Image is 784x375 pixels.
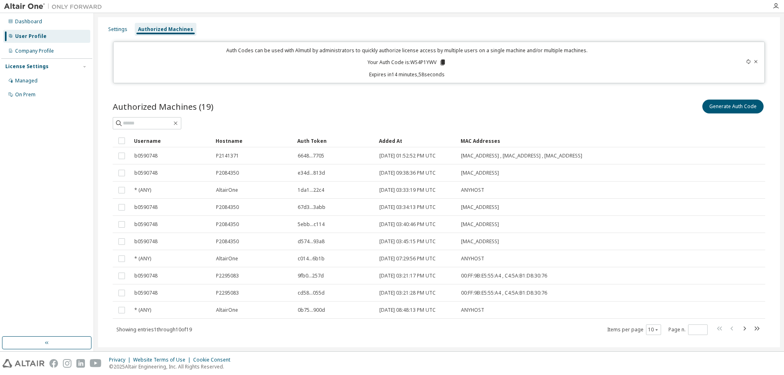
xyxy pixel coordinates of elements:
[134,153,158,159] span: b0590748
[216,221,239,228] span: P2084350
[379,204,436,211] span: [DATE] 03:34:13 PM UTC
[298,307,325,313] span: 0b75...900d
[461,221,499,228] span: [MAC_ADDRESS]
[216,238,239,245] span: P2084350
[216,153,239,159] span: P2141371
[15,91,36,98] div: On Prem
[216,255,238,262] span: AltairOne
[461,153,582,159] span: [MAC_ADDRESS] , [MAC_ADDRESS] , [MAC_ADDRESS]
[134,204,158,211] span: b0590748
[648,326,659,333] button: 10
[15,48,54,54] div: Company Profile
[193,357,235,363] div: Cookie Consent
[461,170,499,176] span: [MAC_ADDRESS]
[379,307,436,313] span: [DATE] 08:48:13 PM UTC
[5,63,49,70] div: License Settings
[134,290,158,296] span: b0590748
[461,290,547,296] span: 00:FF:9B:E5:55:A4 , C4:5A:B1:D8:30:76
[108,26,127,33] div: Settings
[298,238,325,245] span: d574...93a8
[379,134,454,147] div: Added At
[461,307,484,313] span: ANYHOST
[134,255,151,262] span: * (ANY)
[298,170,325,176] span: e34d...813d
[379,273,436,279] span: [DATE] 03:21:17 PM UTC
[118,71,696,78] p: Expires in 14 minutes, 58 seconds
[109,357,133,363] div: Privacy
[138,26,193,33] div: Authorized Machines
[379,290,436,296] span: [DATE] 03:21:28 PM UTC
[90,359,102,368] img: youtube.svg
[216,134,291,147] div: Hostname
[461,187,484,193] span: ANYHOST
[15,33,47,40] div: User Profile
[216,187,238,193] span: AltairOne
[134,238,158,245] span: b0590748
[15,18,42,25] div: Dashboard
[134,307,151,313] span: * (ANY)
[298,290,325,296] span: cd58...055d
[134,187,151,193] span: * (ANY)
[379,187,436,193] span: [DATE] 03:33:19 PM UTC
[134,273,158,279] span: b0590748
[216,204,239,211] span: P2084350
[379,153,436,159] span: [DATE] 01:52:52 PM UTC
[298,187,324,193] span: 1da1...22c4
[298,221,325,228] span: 5ebb...c114
[379,221,436,228] span: [DATE] 03:40:46 PM UTC
[216,290,239,296] span: P2295083
[461,273,547,279] span: 00:FF:9B:E5:55:A4 , C4:5A:B1:D8:30:76
[668,324,708,335] span: Page n.
[379,170,436,176] span: [DATE] 09:38:36 PM UTC
[607,324,661,335] span: Items per page
[298,255,325,262] span: c014...6b1b
[15,78,38,84] div: Managed
[461,238,499,245] span: [MAC_ADDRESS]
[367,59,446,66] p: Your Auth Code is: WS4P1YWV
[113,101,214,112] span: Authorized Machines (19)
[216,273,239,279] span: P2295083
[109,363,235,370] p: © 2025 Altair Engineering, Inc. All Rights Reserved.
[134,221,158,228] span: b0590748
[76,359,85,368] img: linkedin.svg
[298,204,325,211] span: 67d3...3abb
[133,357,193,363] div: Website Terms of Use
[216,170,239,176] span: P2084350
[297,134,372,147] div: Auth Token
[298,153,324,159] span: 6648...7705
[461,204,499,211] span: [MAC_ADDRESS]
[118,47,696,54] p: Auth Codes can be used with Almutil by administrators to quickly authorize license access by mult...
[379,255,436,262] span: [DATE] 07:29:56 PM UTC
[461,255,484,262] span: ANYHOST
[134,170,158,176] span: b0590748
[379,238,436,245] span: [DATE] 03:45:15 PM UTC
[298,273,324,279] span: 9fb0...257d
[63,359,71,368] img: instagram.svg
[134,134,209,147] div: Username
[49,359,58,368] img: facebook.svg
[702,100,764,113] button: Generate Auth Code
[216,307,238,313] span: AltairOne
[116,326,192,333] span: Showing entries 1 through 10 of 19
[461,134,675,147] div: MAC Addresses
[2,359,45,368] img: altair_logo.svg
[4,2,106,11] img: Altair One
